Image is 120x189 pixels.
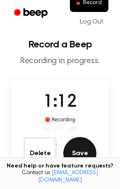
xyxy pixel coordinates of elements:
a: [EMAIL_ADDRESS][DOMAIN_NAME] [38,170,98,183]
button: Save Audio Record [63,137,96,170]
button: Delete Audio Record [24,137,57,170]
a: Beep [8,5,55,21]
div: Recording [43,116,77,124]
h1: Record a Beep [7,40,113,50]
span: 1:12 [43,94,77,111]
span: Contact us [5,170,115,184]
p: Recording in progress. [7,56,113,66]
a: Log Out [72,12,112,32]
